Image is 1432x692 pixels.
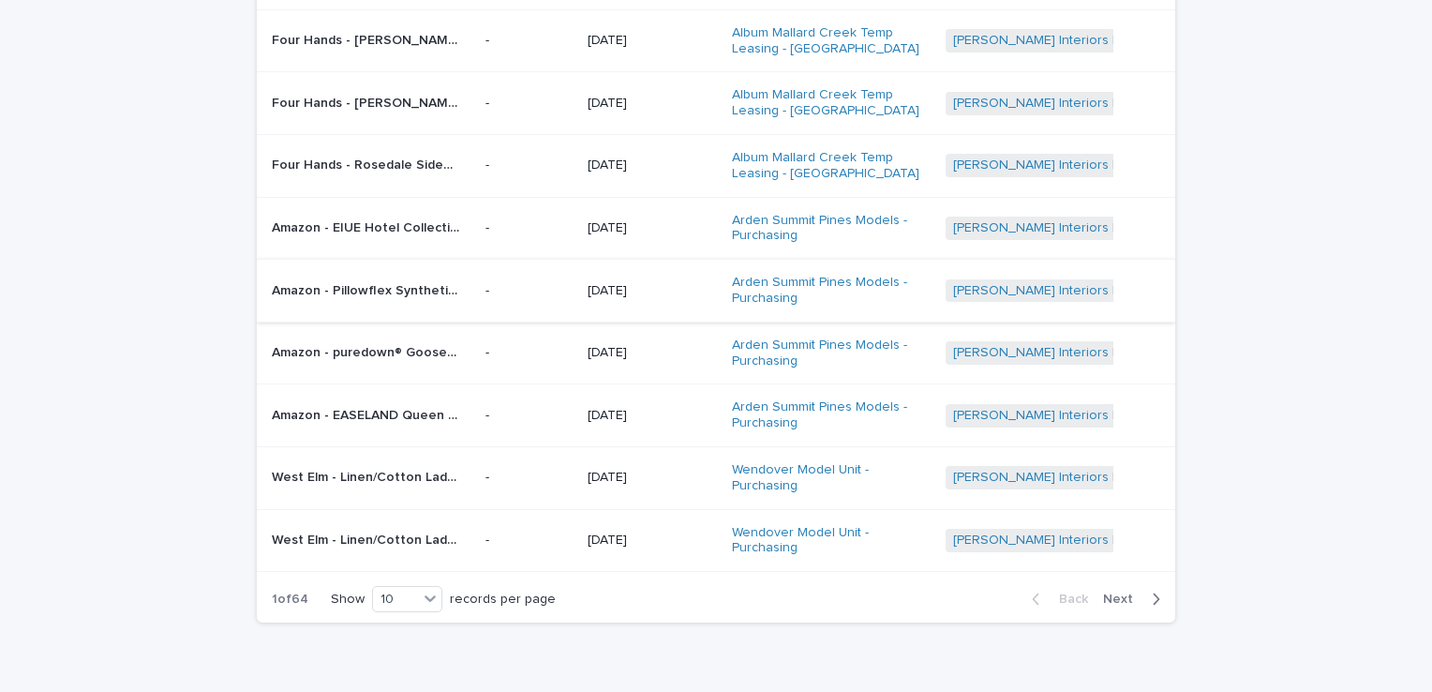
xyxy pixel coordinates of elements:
a: Arden Summit Pines Models - Purchasing [732,275,919,307]
p: - [485,533,573,549]
p: - [485,408,573,424]
a: [PERSON_NAME] Interiors | Inbound Shipment | 24822 [953,345,1276,361]
p: records per page [450,592,556,608]
p: Amazon - EASELAND Queen Size Down Alternative Comforter - Quilted Duvet Insert for All Seasons- S... [272,404,463,424]
tr: Amazon - Pillowflex Synthetic Down Pillow Insert - 14x20 Down Alternative Pillow- Ultra Soft- Sma... [257,260,1175,323]
p: 1 of 64 [257,577,323,623]
tr: Four Hands - [PERSON_NAME] Chair [PERSON_NAME] • 224574-001 | 75315Four Hands - [PERSON_NAME] Cha... [257,72,1175,135]
a: Arden Summit Pines Models - Purchasing [732,338,919,369]
a: Arden Summit Pines Models - Purchasing [732,399,919,431]
p: [DATE] [588,345,717,361]
a: Arden Summit Pines Models - Purchasing [732,213,919,245]
p: [DATE] [588,408,717,424]
p: Amazon - Pillowflex Synthetic Down Pillow Insert - 14x20 Down Alternative Pillow- Ultra Soft- Sma... [272,279,463,299]
a: Wendover Model Unit - Purchasing [732,525,919,557]
tr: Amazon - puredown® Goose Feathers and Down White Pillows with 100% Cotton Cover- Bed Sleeping Hot... [257,322,1175,384]
p: - [485,96,573,112]
a: [PERSON_NAME] Interiors | Inbound Shipment | 24705 [953,96,1277,112]
tr: West Elm - Linen/Cotton Ladder Sheer Curtain- Natural- 48x96 #[US_EMPLOYER_IDENTIFICATION_NUMBER]... [257,446,1175,509]
p: [DATE] [588,220,717,236]
span: Next [1103,593,1144,606]
tr: West Elm - Linen/Cotton Ladder Sheer Curtain- Natural- 48x96 #[US_EMPLOYER_IDENTIFICATION_NUMBER]... [257,509,1175,572]
button: Back [1017,591,1096,608]
p: [DATE] [588,470,717,486]
p: West Elm - Linen/Cotton Ladder Sheer Curtain- Natural- 48x96 #71-3098891 | 75552 [272,529,463,549]
tr: Amazon - EIUE Hotel Collection Bed Pillows for Sleeping 2 Pack Queen Size，Pillows for Side and Ba... [257,197,1175,260]
tr: Four Hands - [PERSON_NAME] Chair [PERSON_NAME] • 224574-001 | 75314Four Hands - [PERSON_NAME] Cha... [257,9,1175,72]
a: [PERSON_NAME] Interiors | Inbound Shipment | 24705 [953,33,1277,49]
p: - [485,470,573,486]
a: Album Mallard Creek Temp Leasing - [GEOGRAPHIC_DATA] [732,25,919,57]
p: Four Hands - Kempsey Chair Sutton Olive • 224574-001 | 75315 [272,92,463,112]
p: [DATE] [588,533,717,549]
p: [DATE] [588,96,717,112]
p: [DATE] [588,158,717,173]
p: Amazon - EIUE Hotel Collection Bed Pillows for Sleeping 2 Pack Queen Size，Pillows for Side and Ba... [272,217,463,236]
a: [PERSON_NAME] Interiors | Inbound Shipment | 24705 [953,158,1277,173]
p: Amazon - puredown® Goose Feathers and Down White Pillows with 100% Cotton Cover- Bed Sleeping Hot... [272,341,463,361]
a: Album Mallard Creek Temp Leasing - [GEOGRAPHIC_DATA] [732,150,919,182]
p: - [485,158,573,173]
a: [PERSON_NAME] Interiors | Inbound Shipment | 24755 [953,533,1276,549]
p: - [485,220,573,236]
span: Back [1048,593,1088,606]
a: [PERSON_NAME] Interiors | Inbound Shipment | 24822 [953,220,1276,236]
p: - [485,33,573,49]
p: [DATE] [588,283,717,299]
p: West Elm - Linen/Cotton Ladder Sheer Curtain- Natural- 48x96 #71-3098891 | 75553 [272,466,463,486]
p: - [485,345,573,361]
p: - [485,283,573,299]
a: Wendover Model Unit - Purchasing [732,462,919,494]
p: Four Hands - Kempsey Chair Sutton Olive • 224574-001 | 75314 [272,29,463,49]
a: [PERSON_NAME] Interiors | Inbound Shipment | 24822 [953,283,1276,299]
a: [PERSON_NAME] Interiors | Inbound Shipment | 24822 [953,408,1276,424]
p: Four Hands - Rosedale Sideboard Yucca Oak Veneer • 108998-002 | 75316 [272,154,463,173]
div: 10 [373,590,418,609]
a: Album Mallard Creek Temp Leasing - [GEOGRAPHIC_DATA] [732,87,919,119]
tr: Four Hands - Rosedale Sideboard Yucca Oak Veneer • 108998-002 | 75316Four Hands - Rosedale Sidebo... [257,134,1175,197]
p: [DATE] [588,33,717,49]
tr: Amazon - EASELAND Queen Size Down Alternative Comforter - Quilted Duvet Insert for All Seasons- S... [257,384,1175,447]
p: Show [331,592,365,608]
button: Next [1096,591,1175,608]
a: [PERSON_NAME] Interiors | Inbound Shipment | 24755 [953,470,1276,486]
